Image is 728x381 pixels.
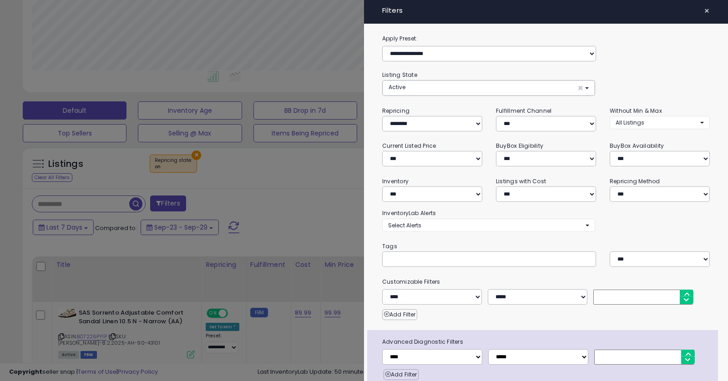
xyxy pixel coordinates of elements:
span: × [704,5,710,17]
small: BuyBox Availability [610,142,664,150]
span: Advanced Diagnostic Filters [375,337,718,347]
h4: Filters [382,7,710,15]
button: Add Filter [384,369,419,380]
small: Without Min & Max [610,107,662,115]
button: × [700,5,713,17]
span: Active [389,83,405,91]
small: Listings with Cost [496,177,546,185]
small: Customizable Filters [375,277,717,287]
small: Current Listed Price [382,142,436,150]
small: Listing State [382,71,417,79]
span: × [577,83,583,93]
button: Add Filter [382,309,417,320]
label: Apply Preset: [375,34,717,44]
small: BuyBox Eligibility [496,142,543,150]
small: Repricing [382,107,409,115]
small: Repricing Method [610,177,660,185]
span: Select Alerts [388,221,421,229]
button: Select Alerts [382,219,595,232]
button: All Listings [610,116,710,129]
small: Fulfillment Channel [496,107,551,115]
small: Tags [375,241,717,251]
span: All Listings [616,119,644,126]
button: Active × [383,80,595,95]
small: InventoryLab Alerts [382,209,436,217]
small: Inventory [382,177,409,185]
